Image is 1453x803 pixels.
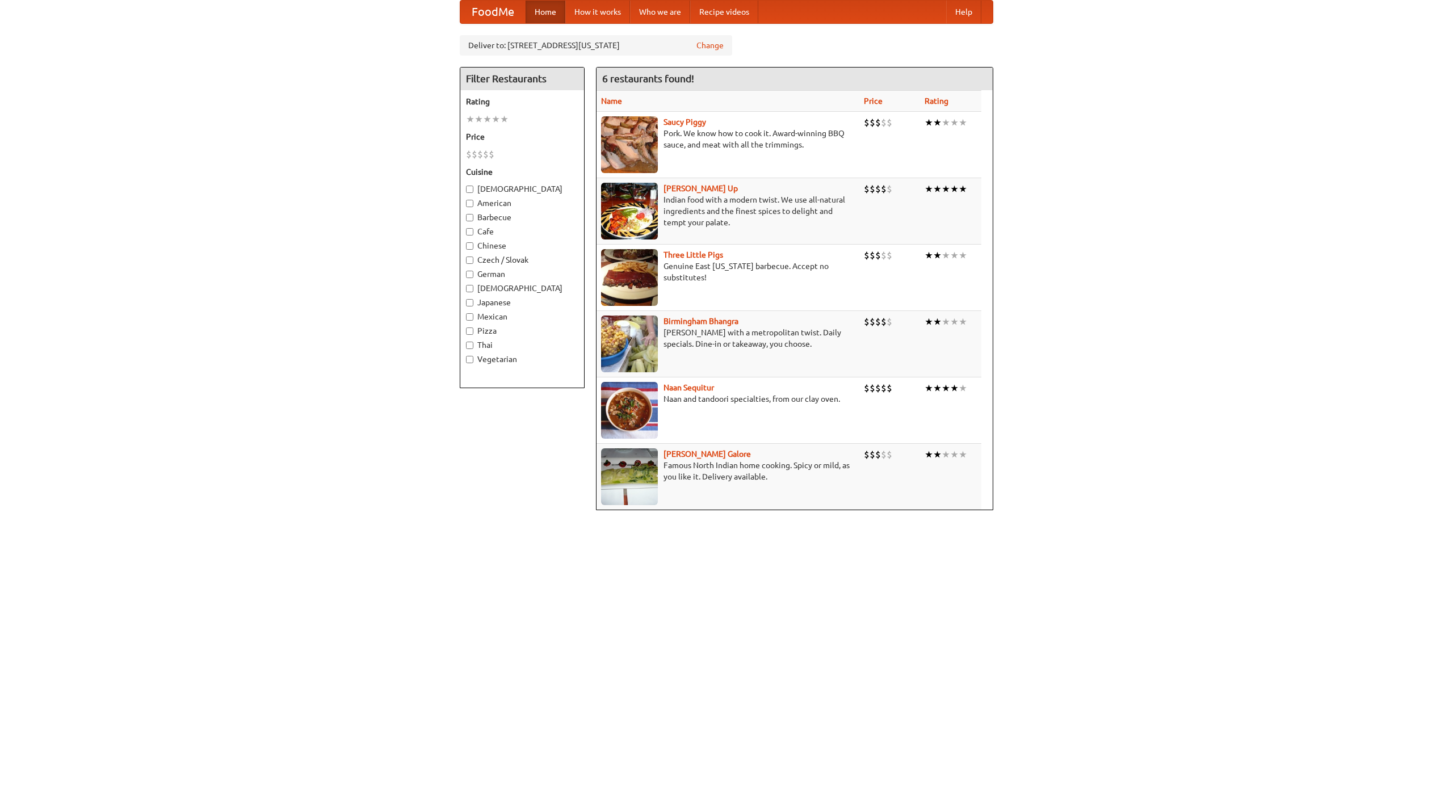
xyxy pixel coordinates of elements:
[466,96,578,107] h5: Rating
[887,382,892,394] li: $
[466,271,473,278] input: German
[601,460,855,482] p: Famous North Indian home cooking. Spicy or mild, as you like it. Delivery available.
[881,249,887,262] li: $
[864,249,870,262] li: $
[933,116,942,129] li: ★
[875,249,881,262] li: $
[466,131,578,142] h5: Price
[959,249,967,262] li: ★
[663,449,751,459] a: [PERSON_NAME] Galore
[925,249,933,262] li: ★
[864,116,870,129] li: $
[942,183,950,195] li: ★
[466,283,578,294] label: [DEMOGRAPHIC_DATA]
[875,382,881,394] li: $
[492,113,500,125] li: ★
[466,285,473,292] input: [DEMOGRAPHIC_DATA]
[950,183,959,195] li: ★
[881,316,887,328] li: $
[466,268,578,280] label: German
[942,249,950,262] li: ★
[466,228,473,236] input: Cafe
[881,382,887,394] li: $
[925,316,933,328] li: ★
[460,1,526,23] a: FoodMe
[601,128,855,150] p: Pork. We know how to cook it. Award-winning BBQ sauce, and meat with all the trimmings.
[500,113,509,125] li: ★
[690,1,758,23] a: Recipe videos
[870,183,875,195] li: $
[925,183,933,195] li: ★
[601,249,658,306] img: littlepigs.jpg
[460,68,584,90] h4: Filter Restaurants
[466,214,473,221] input: Barbecue
[466,226,578,237] label: Cafe
[950,249,959,262] li: ★
[477,148,483,161] li: $
[864,183,870,195] li: $
[474,113,483,125] li: ★
[875,316,881,328] li: $
[887,448,892,461] li: $
[466,242,473,250] input: Chinese
[466,197,578,209] label: American
[601,327,855,350] p: [PERSON_NAME] with a metropolitan twist. Daily specials. Dine-in or takeaway, you choose.
[483,113,492,125] li: ★
[466,311,578,322] label: Mexican
[466,356,473,363] input: Vegetarian
[870,382,875,394] li: $
[601,183,658,239] img: curryup.jpg
[925,116,933,129] li: ★
[466,186,473,193] input: [DEMOGRAPHIC_DATA]
[864,316,870,328] li: $
[663,383,714,392] a: Naan Sequitur
[946,1,981,23] a: Help
[950,316,959,328] li: ★
[870,448,875,461] li: $
[959,116,967,129] li: ★
[466,327,473,335] input: Pizza
[870,316,875,328] li: $
[466,342,473,349] input: Thai
[881,183,887,195] li: $
[933,249,942,262] li: ★
[881,448,887,461] li: $
[466,325,578,337] label: Pizza
[601,448,658,505] img: currygalore.jpg
[933,183,942,195] li: ★
[466,257,473,264] input: Czech / Slovak
[460,35,732,56] div: Deliver to: [STREET_ADDRESS][US_STATE]
[602,73,694,84] ng-pluralize: 6 restaurants found!
[887,316,892,328] li: $
[933,316,942,328] li: ★
[887,249,892,262] li: $
[950,116,959,129] li: ★
[933,448,942,461] li: ★
[663,317,738,326] a: Birmingham Bhangra
[601,96,622,106] a: Name
[933,382,942,394] li: ★
[663,117,706,127] a: Saucy Piggy
[864,448,870,461] li: $
[472,148,477,161] li: $
[601,316,658,372] img: bhangra.jpg
[466,183,578,195] label: [DEMOGRAPHIC_DATA]
[881,116,887,129] li: $
[489,148,494,161] li: $
[870,249,875,262] li: $
[942,316,950,328] li: ★
[870,116,875,129] li: $
[875,183,881,195] li: $
[887,116,892,129] li: $
[959,316,967,328] li: ★
[630,1,690,23] a: Who we are
[601,382,658,439] img: naansequitur.jpg
[466,148,472,161] li: $
[466,212,578,223] label: Barbecue
[925,382,933,394] li: ★
[565,1,630,23] a: How it works
[466,354,578,365] label: Vegetarian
